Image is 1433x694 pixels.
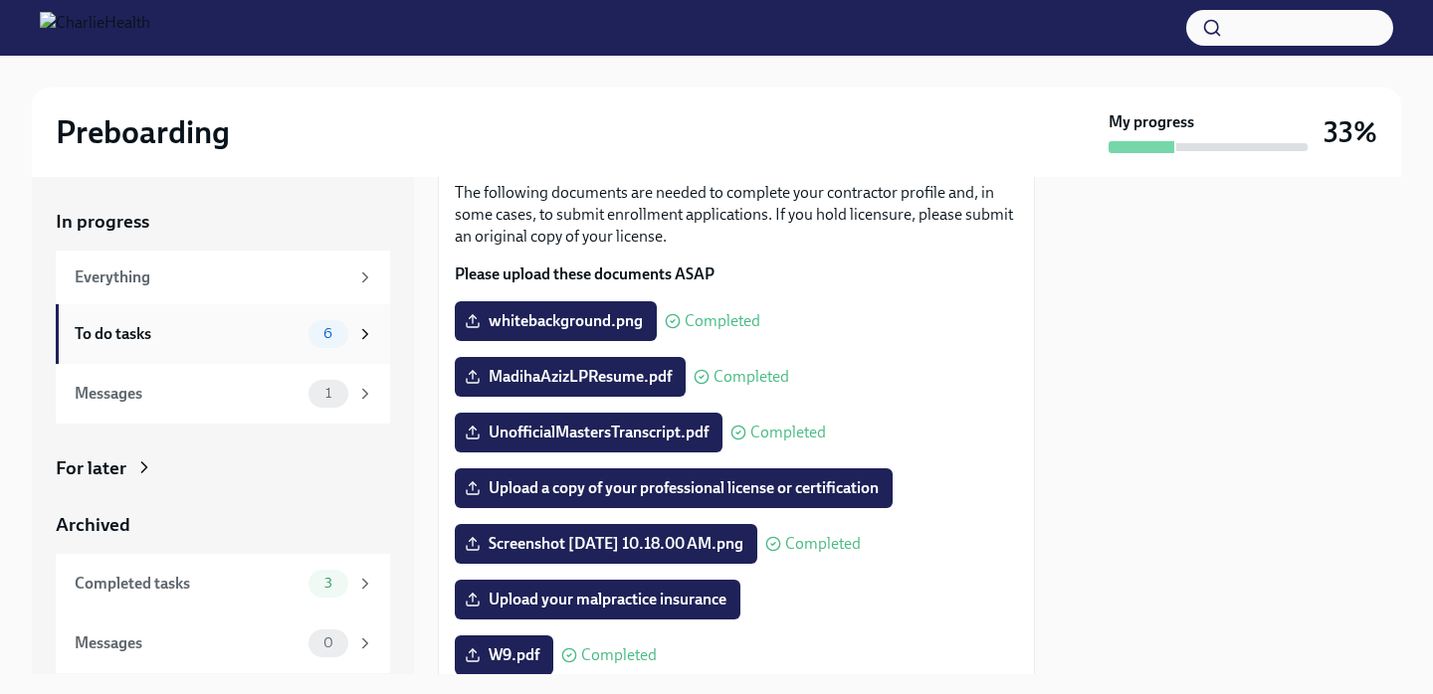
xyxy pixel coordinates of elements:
[75,266,348,288] div: Everything
[312,576,344,591] span: 3
[75,632,301,654] div: Messages
[1324,114,1377,150] h3: 33%
[56,455,126,481] div: For later
[455,357,686,397] label: MadihaAzizLPResume.pdf
[469,590,726,609] span: Upload your malpractice insurance
[56,112,230,152] h2: Preboarding
[750,425,826,440] span: Completed
[75,323,301,345] div: To do tasks
[56,304,390,364] a: To do tasks6
[75,573,301,595] div: Completed tasks
[455,264,715,283] strong: Please upload these documents ASAP
[56,209,390,235] a: In progress
[469,311,643,331] span: whitebackground.png
[785,536,861,552] span: Completed
[313,386,343,401] span: 1
[56,364,390,424] a: Messages1
[469,367,672,387] span: MadihaAzizLPResume.pdf
[40,12,150,44] img: CharlieHealth
[56,455,390,481] a: For later
[311,635,345,650] span: 0
[455,468,893,508] label: Upload a copy of your professional license or certification
[455,182,1018,248] p: The following documents are needed to complete your contractor profile and, in some cases, to sub...
[469,478,879,498] span: Upload a copy of your professional license or certification
[56,251,390,304] a: Everything
[455,635,553,675] label: W9.pdf
[56,512,390,538] a: Archived
[1109,111,1194,133] strong: My progress
[714,369,789,385] span: Completed
[455,580,740,619] label: Upload your malpractice insurance
[469,423,709,442] span: UnofficialMastersTranscript.pdf
[311,326,344,341] span: 6
[469,645,539,665] span: W9.pdf
[455,524,757,564] label: Screenshot [DATE] 10.18.00 AM.png
[56,613,390,673] a: Messages0
[455,413,722,452] label: UnofficialMastersTranscript.pdf
[75,383,301,405] div: Messages
[581,647,657,663] span: Completed
[469,534,743,554] span: Screenshot [DATE] 10.18.00 AM.png
[56,554,390,613] a: Completed tasks3
[455,301,657,341] label: whitebackground.png
[685,313,760,329] span: Completed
